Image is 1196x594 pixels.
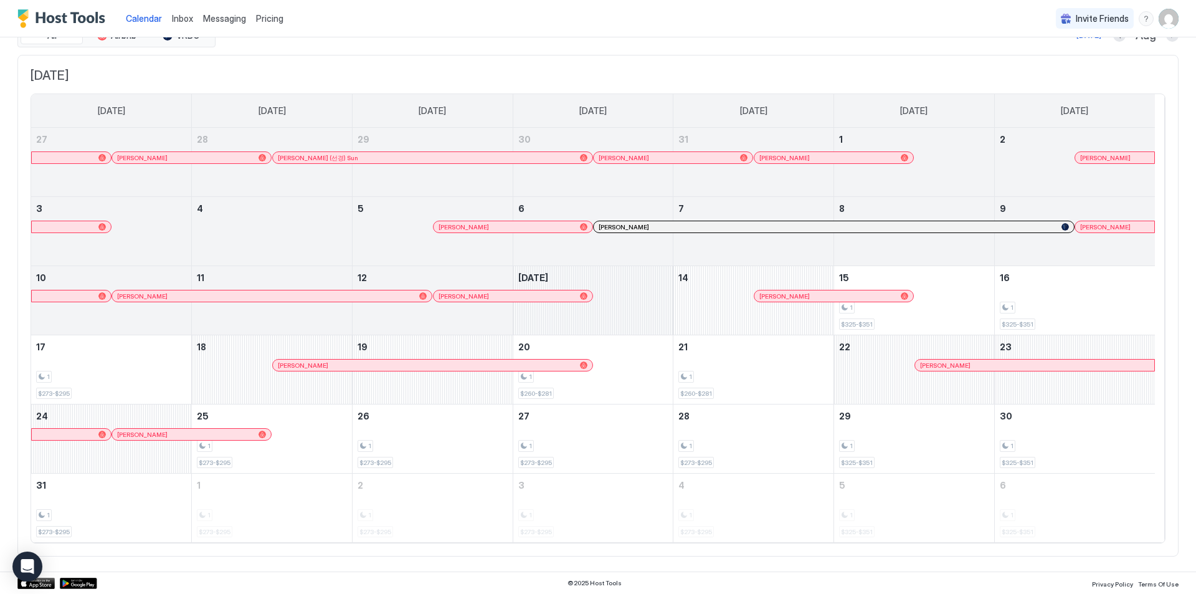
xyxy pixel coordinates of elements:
[759,292,810,300] span: [PERSON_NAME]
[353,266,513,289] a: August 12, 2025
[278,362,328,370] span: [PERSON_NAME]
[117,154,168,162] span: [PERSON_NAME]
[673,335,833,358] a: August 21, 2025
[994,128,1155,197] td: August 2, 2025
[529,442,532,450] span: 1
[31,68,1165,84] span: [DATE]
[419,105,446,117] span: [DATE]
[834,335,995,405] td: August 22, 2025
[31,474,191,497] a: August 31, 2025
[359,459,391,467] span: $273-$295
[358,411,369,421] span: 26
[352,474,513,543] td: September 2, 2025
[352,128,513,197] td: July 29, 2025
[278,154,358,162] span: ⁨[PERSON_NAME] (선경)⁩ Sun
[439,223,587,231] div: [PERSON_NAME]
[567,94,619,128] a: Wednesday
[192,128,353,197] td: July 28, 2025
[1002,459,1033,467] span: $325-$351
[673,197,834,266] td: August 7, 2025
[192,197,352,220] a: August 4, 2025
[513,474,673,543] td: September 3, 2025
[406,94,458,128] a: Tuesday
[117,431,168,439] span: [PERSON_NAME]
[740,105,767,117] span: [DATE]
[47,373,50,381] span: 1
[518,203,524,214] span: 6
[36,480,46,491] span: 31
[513,197,673,266] td: August 6, 2025
[31,335,191,358] a: August 17, 2025
[1092,577,1133,590] a: Privacy Policy
[839,411,851,421] span: 29
[513,405,673,474] td: August 27, 2025
[841,320,873,328] span: $325-$351
[689,373,692,381] span: 1
[31,128,192,197] td: July 27, 2025
[834,405,995,474] td: August 29, 2025
[126,13,162,24] span: Calendar
[673,474,834,543] td: September 4, 2025
[31,128,191,151] a: July 27, 2025
[192,405,353,474] td: August 25, 2025
[513,335,673,358] a: August 20, 2025
[439,292,587,300] div: [PERSON_NAME]
[17,578,55,589] div: App Store
[358,134,369,145] span: 29
[841,459,873,467] span: $325-$351
[518,134,531,145] span: 30
[259,105,286,117] span: [DATE]
[834,128,994,151] a: August 1, 2025
[599,154,649,162] span: [PERSON_NAME]
[31,266,191,289] a: August 10, 2025
[680,390,712,398] span: $260-$281
[839,480,845,491] span: 5
[839,203,845,214] span: 8
[358,272,367,283] span: 12
[513,128,673,197] td: July 30, 2025
[567,579,622,587] span: © 2025 Host Tools
[995,197,1155,220] a: August 9, 2025
[192,474,353,543] td: September 1, 2025
[673,405,834,474] td: August 28, 2025
[1159,9,1179,29] div: User profile
[278,154,587,162] div: ⁨[PERSON_NAME] (선경)⁩ Sun
[518,411,529,421] span: 27
[36,134,47,145] span: 27
[192,335,352,358] a: August 18, 2025
[197,134,208,145] span: 28
[60,578,97,589] div: Google Play Store
[197,411,209,421] span: 25
[197,203,203,214] span: 4
[673,266,833,289] a: August 14, 2025
[352,405,513,474] td: August 26, 2025
[352,197,513,266] td: August 5, 2025
[197,480,201,491] span: 1
[900,105,928,117] span: [DATE]
[994,335,1155,405] td: August 23, 2025
[678,134,688,145] span: 31
[192,474,352,497] a: September 1, 2025
[352,266,513,335] td: August 12, 2025
[513,197,673,220] a: August 6, 2025
[1080,154,1131,162] span: [PERSON_NAME]
[47,511,50,519] span: 1
[17,9,111,28] a: Host Tools Logo
[192,266,353,335] td: August 11, 2025
[192,266,352,289] a: August 11, 2025
[599,223,649,231] span: [PERSON_NAME]
[994,405,1155,474] td: August 30, 2025
[31,405,191,428] a: August 24, 2025
[203,13,246,24] span: Messaging
[599,154,747,162] div: [PERSON_NAME]
[518,272,548,283] span: [DATE]
[995,405,1155,428] a: August 30, 2025
[192,197,353,266] td: August 4, 2025
[353,335,513,358] a: August 19, 2025
[513,405,673,428] a: August 27, 2025
[38,390,70,398] span: $273-$295
[203,12,246,25] a: Messaging
[1002,320,1033,328] span: $325-$351
[358,203,364,214] span: 5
